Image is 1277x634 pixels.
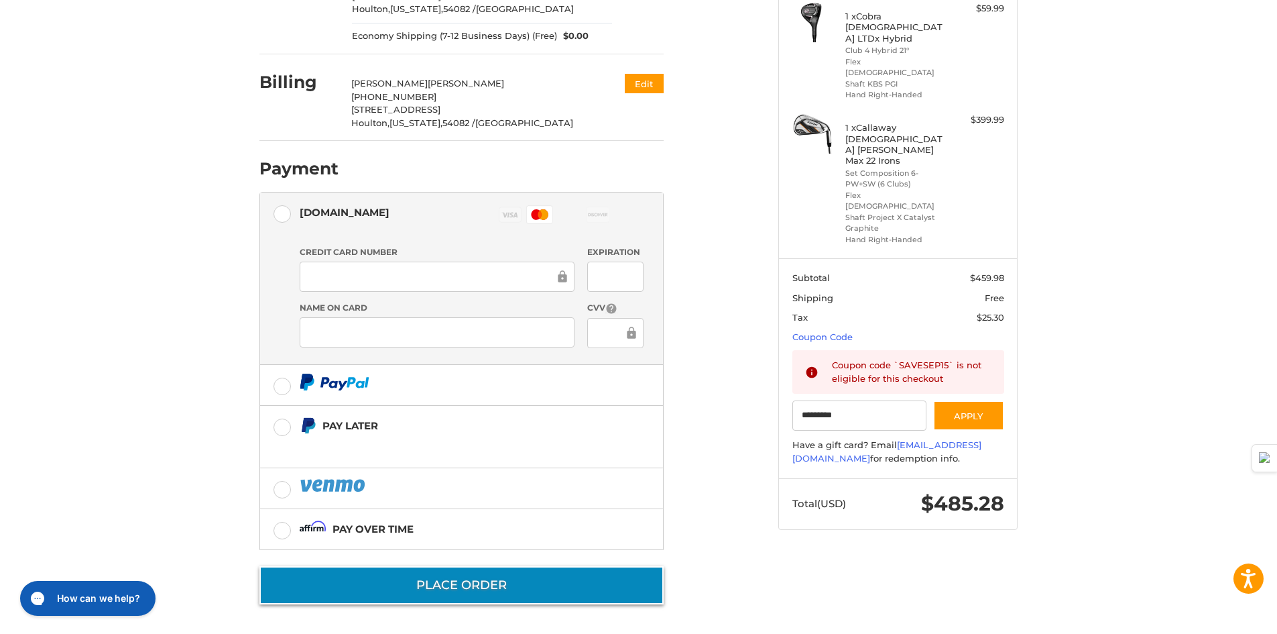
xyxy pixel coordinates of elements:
div: Coupon code `SAVESEP15` is not eligible for this checkout [832,359,991,385]
a: Coupon Code [792,331,853,342]
li: Set Composition 6-PW+SW (6 Clubs) [845,168,948,190]
div: Have a gift card? Email for redemption info. [792,439,1004,465]
span: Shipping [792,293,833,303]
span: [US_STATE], [390,3,443,14]
iframe: Gorgias live chat messenger [13,576,160,621]
span: Houlton, [352,3,390,14]
h2: Billing [259,72,338,93]
li: Shaft Project X Catalyst Graphite [845,212,948,234]
h4: 1 x Cobra [DEMOGRAPHIC_DATA] LTDx Hybrid [845,11,948,44]
li: Shaft KBS PGI [845,78,948,90]
span: $25.30 [977,312,1004,323]
span: Subtotal [792,272,830,283]
span: $459.98 [970,272,1004,283]
span: Tax [792,312,808,323]
label: CVV [587,302,643,315]
img: Pay Later icon [300,417,316,434]
span: Free [985,293,1004,303]
input: Gift Certificate or Coupon Code [792,401,927,431]
img: Affirm icon [300,521,326,537]
div: Pay Later [322,415,579,437]
button: Place Order [259,566,664,604]
li: Flex [DEMOGRAPHIC_DATA] [845,56,948,78]
span: [PHONE_NUMBER] [351,91,436,102]
span: Economy Shipping (7-12 Business Days) (Free) [352,30,557,43]
span: [STREET_ADDRESS] [351,104,440,115]
span: 54082 / [442,117,475,128]
label: Credit Card Number [300,246,574,258]
span: 54082 / [443,3,476,14]
span: $0.00 [557,30,589,43]
img: PayPal icon [300,374,369,390]
span: [US_STATE], [389,117,442,128]
iframe: Google Customer Reviews [1166,598,1277,634]
div: $59.99 [951,2,1004,15]
li: Hand Right-Handed [845,234,948,246]
div: $399.99 [951,113,1004,127]
span: [GEOGRAPHIC_DATA] [475,117,573,128]
h4: 1 x Callaway [DEMOGRAPHIC_DATA] [PERSON_NAME] Max 22 Irons [845,122,948,166]
div: [DOMAIN_NAME] [300,201,389,223]
label: Name on Card [300,302,574,314]
span: $485.28 [921,491,1004,516]
button: Edit [625,74,664,93]
span: Total (USD) [792,497,846,510]
li: Hand Right-Handed [845,89,948,101]
a: [EMAIL_ADDRESS][DOMAIN_NAME] [792,439,981,464]
span: [PERSON_NAME] [428,78,504,89]
label: Expiration [587,246,643,258]
span: [GEOGRAPHIC_DATA] [476,3,574,14]
li: Club 4 Hybrid 21° [845,45,948,56]
span: Houlton, [351,117,389,128]
button: Apply [933,401,1004,431]
div: Pay over time [332,518,414,540]
h2: Payment [259,158,339,179]
li: Flex [DEMOGRAPHIC_DATA] [845,190,948,212]
span: [PERSON_NAME] [351,78,428,89]
img: Detect Auto [1259,452,1271,464]
iframe: PayPal Message 1 [300,439,580,452]
img: PayPal icon [300,477,368,494]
